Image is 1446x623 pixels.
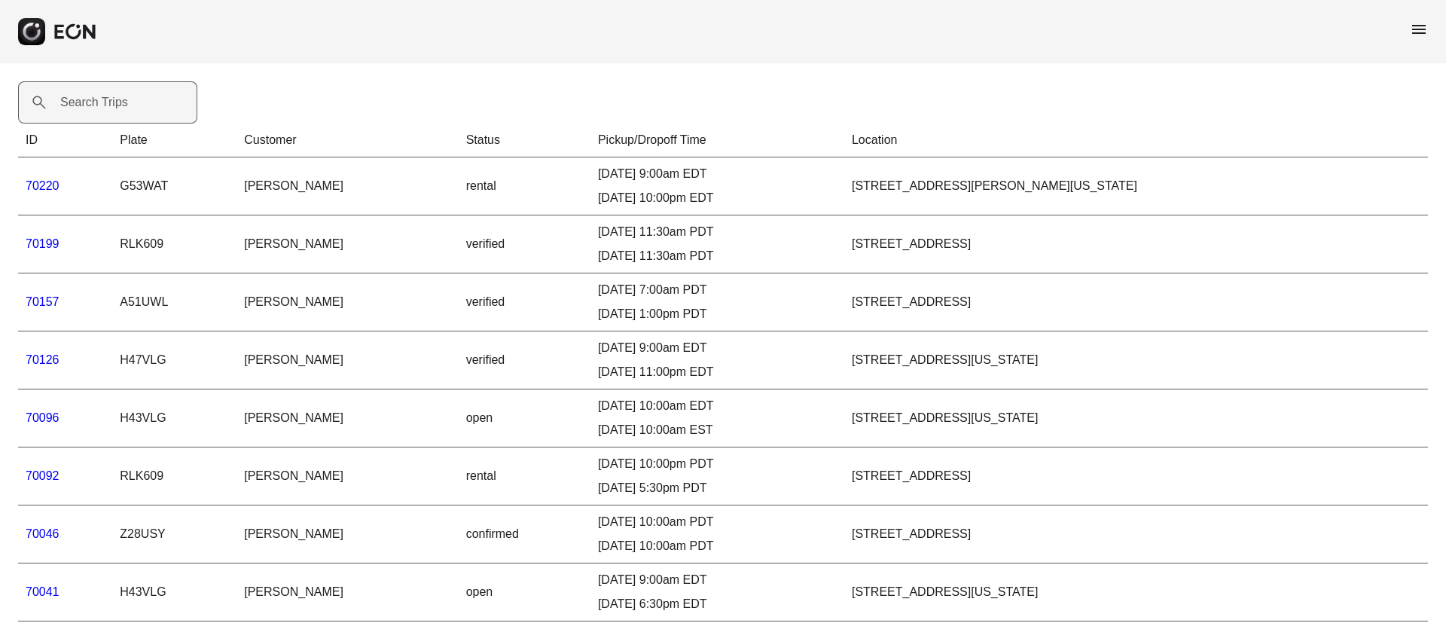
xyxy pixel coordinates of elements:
[598,537,837,555] div: [DATE] 10:00am PDT
[112,447,236,505] td: RLK609
[112,331,236,389] td: H47VLG
[236,447,458,505] td: [PERSON_NAME]
[590,124,844,157] th: Pickup/Dropoff Time
[236,331,458,389] td: [PERSON_NAME]
[236,124,458,157] th: Customer
[26,179,59,192] a: 70220
[112,215,236,273] td: RLK609
[236,505,458,563] td: [PERSON_NAME]
[26,295,59,308] a: 70157
[26,469,59,482] a: 70092
[112,563,236,621] td: H43VLG
[26,585,59,598] a: 70041
[844,157,1428,215] td: [STREET_ADDRESS][PERSON_NAME][US_STATE]
[598,513,837,531] div: [DATE] 10:00am PDT
[598,165,837,183] div: [DATE] 9:00am EDT
[26,411,59,424] a: 70096
[459,389,590,447] td: open
[26,237,59,250] a: 70199
[598,455,837,473] div: [DATE] 10:00pm PDT
[598,305,837,323] div: [DATE] 1:00pm PDT
[844,124,1428,157] th: Location
[844,215,1428,273] td: [STREET_ADDRESS]
[459,563,590,621] td: open
[236,389,458,447] td: [PERSON_NAME]
[459,124,590,157] th: Status
[844,505,1428,563] td: [STREET_ADDRESS]
[598,223,837,241] div: [DATE] 11:30am PDT
[26,353,59,366] a: 70126
[844,447,1428,505] td: [STREET_ADDRESS]
[598,247,837,265] div: [DATE] 11:30am PDT
[236,273,458,331] td: [PERSON_NAME]
[26,527,59,540] a: 70046
[598,339,837,357] div: [DATE] 9:00am EDT
[459,157,590,215] td: rental
[598,397,837,415] div: [DATE] 10:00am EDT
[112,273,236,331] td: A51UWL
[112,505,236,563] td: Z28USY
[112,389,236,447] td: H43VLG
[18,124,112,157] th: ID
[459,215,590,273] td: verified
[459,505,590,563] td: confirmed
[112,157,236,215] td: G53WAT
[459,447,590,505] td: rental
[598,281,837,299] div: [DATE] 7:00am PDT
[459,273,590,331] td: verified
[844,331,1428,389] td: [STREET_ADDRESS][US_STATE]
[236,157,458,215] td: [PERSON_NAME]
[459,331,590,389] td: verified
[598,363,837,381] div: [DATE] 11:00pm EDT
[844,563,1428,621] td: [STREET_ADDRESS][US_STATE]
[1410,20,1428,38] span: menu
[598,571,837,589] div: [DATE] 9:00am EDT
[844,273,1428,331] td: [STREET_ADDRESS]
[844,389,1428,447] td: [STREET_ADDRESS][US_STATE]
[236,563,458,621] td: [PERSON_NAME]
[236,215,458,273] td: [PERSON_NAME]
[60,93,128,111] label: Search Trips
[598,421,837,439] div: [DATE] 10:00am EST
[598,189,837,207] div: [DATE] 10:00pm EDT
[598,479,837,497] div: [DATE] 5:30pm PDT
[598,595,837,613] div: [DATE] 6:30pm EDT
[112,124,236,157] th: Plate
